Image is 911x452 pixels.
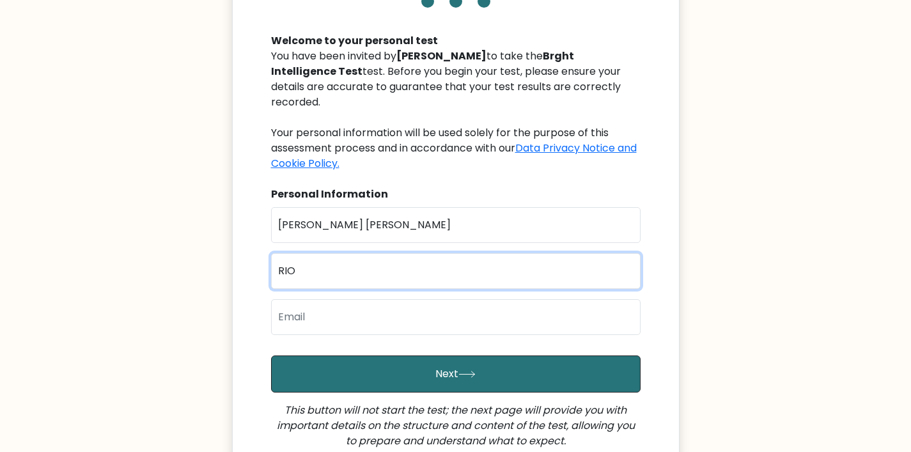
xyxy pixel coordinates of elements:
div: Welcome to your personal test [271,33,641,49]
a: Data Privacy Notice and Cookie Policy. [271,141,637,171]
div: Personal Information [271,187,641,202]
div: You have been invited by to take the test. Before you begin your test, please ensure your details... [271,49,641,171]
button: Next [271,355,641,393]
b: Brght Intelligence Test [271,49,574,79]
input: Email [271,299,641,335]
i: This button will not start the test; the next page will provide you with important details on the... [277,403,635,448]
b: [PERSON_NAME] [396,49,487,63]
input: Last name [271,253,641,289]
input: First name [271,207,641,243]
